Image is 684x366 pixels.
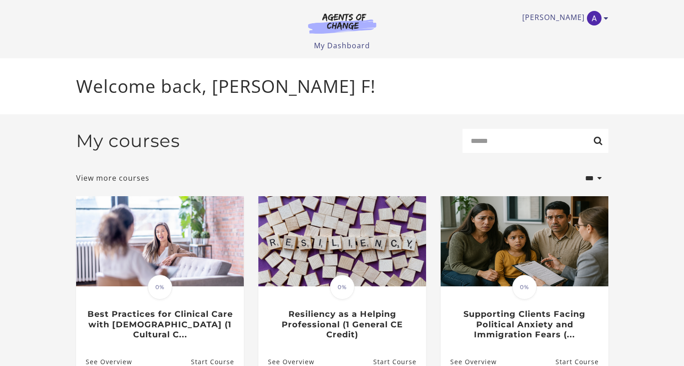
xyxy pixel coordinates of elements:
span: 0% [330,275,355,300]
span: 0% [148,275,172,300]
a: Toggle menu [522,11,604,25]
img: Agents of Change Logo [298,13,386,34]
h3: Resiliency as a Helping Professional (1 General CE Credit) [268,309,416,340]
span: 0% [512,275,537,300]
a: My Dashboard [314,41,370,51]
h3: Best Practices for Clinical Care with [DEMOGRAPHIC_DATA] (1 Cultural C... [86,309,234,340]
a: View more courses [76,173,149,183]
h3: Supporting Clients Facing Political Anxiety and Immigration Fears (... [450,309,598,340]
p: Welcome back, [PERSON_NAME] F! [76,73,608,100]
h2: My courses [76,130,180,152]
